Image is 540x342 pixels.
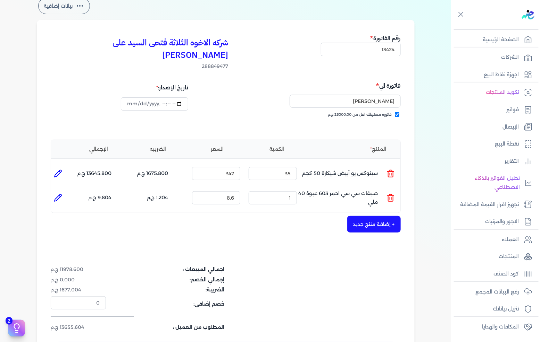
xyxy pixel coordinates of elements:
[451,302,536,316] a: تنزيل بياناتك
[495,140,519,149] p: نقطة البيع
[501,53,519,62] p: الشركات
[451,137,536,151] a: نقطة البيع
[451,85,536,100] a: تكويد المنتجات
[328,112,392,117] span: فاتورة مستهلك اقل من 25000.00 ج.م
[121,81,188,94] div: تاريخ الإصدار:
[502,235,519,244] p: العملاء
[455,174,520,192] p: تحليل الفواتير بالذكاء الاصطناعي
[451,68,536,82] a: اجهزة نقاط البيع
[475,288,519,297] p: رفع البيانات المجمع
[483,35,519,44] p: الصفحة الرئيسية
[110,286,225,293] dt: الضريبة:
[110,276,225,283] dt: إجمالي الخصم:
[302,164,378,183] p: سيتوكس يو أبيض شيكارة 50 كجم
[460,200,519,209] p: تجهيز اقرار القيمة المضافة
[484,70,519,79] p: اجهزة نقاط البيع
[130,146,186,153] li: الضريبه
[347,216,401,233] button: + إضافة منتج جديد
[189,146,246,153] li: السعر
[70,146,127,153] li: الإجمالي
[395,112,399,117] input: فاتورة مستهلك اقل من 25000.00 ج.م
[228,81,401,90] h5: فاتورة الي
[451,198,536,212] a: تجهيز اقرار القيمة المضافة
[451,267,536,281] a: كود الصنف
[522,10,534,19] img: logo
[51,276,106,283] dd: 0.000 ج.م
[451,249,536,264] a: المنتجات
[451,285,536,299] a: رفع البيانات المجمع
[451,233,536,247] a: العملاء
[493,305,519,314] p: تنزيل بياناتك
[321,43,401,56] input: رقم الفاتورة
[51,36,229,61] h3: شركه الاخوه الثلاثة فتحى السيد على [PERSON_NAME]
[451,214,536,229] a: الاجور والمرتبات
[51,63,229,70] span: 288849477
[110,324,225,331] dt: المطلوب من العميل :
[77,169,112,178] p: 13645.800 ج.م
[451,120,536,134] a: الإيصال
[485,217,519,226] p: الاجور والمرتبات
[486,88,519,97] p: تكويد المنتجات
[451,154,536,169] a: التقارير
[51,286,106,293] dd: 1677.004 ج.م
[137,169,168,178] p: 1675.800 ج.م
[503,123,519,132] p: الإيصال
[110,296,225,309] dt: خصم إضافى:
[499,252,519,261] p: المنتجات
[451,320,536,334] a: المكافات والهدايا
[321,34,401,43] h5: رقم الفاتورة
[89,193,112,202] p: 9.804 ج.م
[51,266,106,273] dd: 11978.600 ج.م
[451,50,536,65] a: الشركات
[451,171,536,194] a: تحليل الفواتير بالذكاء الاصطناعي
[494,270,519,279] p: كود الصنف
[147,193,168,202] p: 1.204 ج.م
[451,33,536,47] a: الصفحة الرئيسية
[8,320,25,336] button: 2
[291,188,378,207] p: صبغات سي سي احمر 603 عبوة 40 ملي
[482,323,519,332] p: المكافات والهدايا
[290,95,401,108] input: إسم المستهلك
[505,157,519,166] p: التقارير
[451,103,536,117] a: فواتير
[51,324,106,331] dd: 13655.604 ج.م
[249,146,305,153] li: الكمية
[507,105,519,114] p: فواتير
[6,317,13,325] span: 2
[308,146,395,153] li: المنتج
[110,266,225,273] dt: اجمالي المبيعات :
